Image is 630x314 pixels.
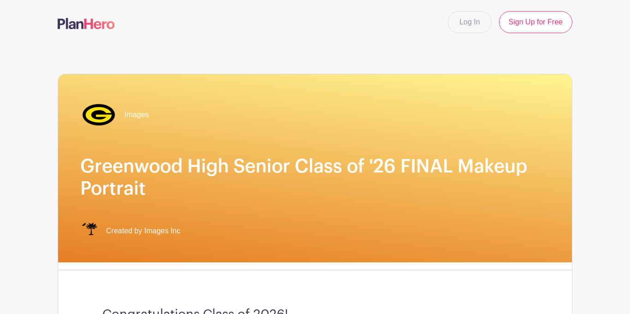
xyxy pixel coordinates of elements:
img: logo-507f7623f17ff9eddc593b1ce0a138ce2505c220e1c5a4e2b4648c50719b7d32.svg [58,18,115,29]
span: Created by Images Inc [106,225,180,237]
a: Log In [448,11,491,33]
img: IMAGES%20logo%20transparenT%20PNG%20s.png [80,222,99,240]
img: greenwood%20transp.%20(1).png [80,96,117,133]
span: Images [125,109,149,120]
h1: Greenwood High Senior Class of '26 FINAL Makeup Portrait [80,155,550,200]
a: Sign Up for Free [499,11,572,33]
